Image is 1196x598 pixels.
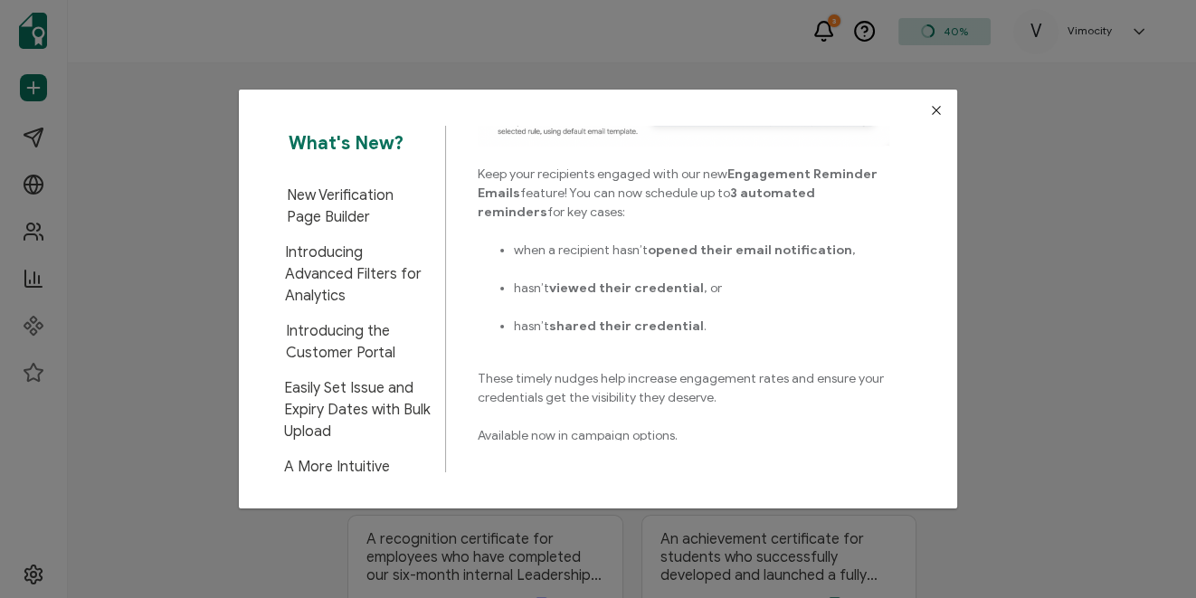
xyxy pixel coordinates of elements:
strong: 3 automated reminders [478,185,815,220]
span: What's New? [275,130,431,157]
p: when a recipient hasn’t , [514,241,889,279]
span: Introducing Advanced Filters for Analytics [285,242,432,307]
strong: viewed their credential [549,280,704,296]
strong: opened their email notification [648,242,852,258]
iframe: Chat Widget [1106,511,1196,598]
p: Keep your recipients engaged with our new feature! You can now schedule up to for key cases: [478,146,889,241]
p: hasn’t , or [514,279,889,317]
span: A More Intuitive Navigation Experience Is Here [284,456,431,521]
strong: shared their credential [549,318,704,334]
p: These timely nudges help increase engagement rates and ensure your credentials get the visibility... [478,369,889,445]
strong: Engagement Reminder Emails [478,166,878,201]
span: Introducing the Customer Portal [286,320,432,364]
div: dialog [239,90,956,508]
button: Close [916,90,957,131]
p: hasn’t . [514,317,889,355]
span: New Verification Page Builder [287,185,432,228]
span: Easily Set Issue and Expiry Dates with Bulk Upload [284,377,432,442]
